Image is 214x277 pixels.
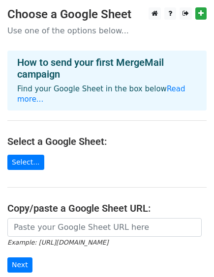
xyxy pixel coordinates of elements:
[7,257,32,273] input: Next
[7,239,108,246] small: Example: [URL][DOMAIN_NAME]
[7,136,207,147] h4: Select a Google Sheet:
[7,202,207,214] h4: Copy/paste a Google Sheet URL:
[17,56,197,80] h4: How to send your first MergeMail campaign
[7,7,207,22] h3: Choose a Google Sheet
[17,84,197,105] p: Find your Google Sheet in the box below
[7,26,207,36] p: Use one of the options below...
[7,218,202,237] input: Paste your Google Sheet URL here
[17,84,185,104] a: Read more...
[7,155,44,170] a: Select...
